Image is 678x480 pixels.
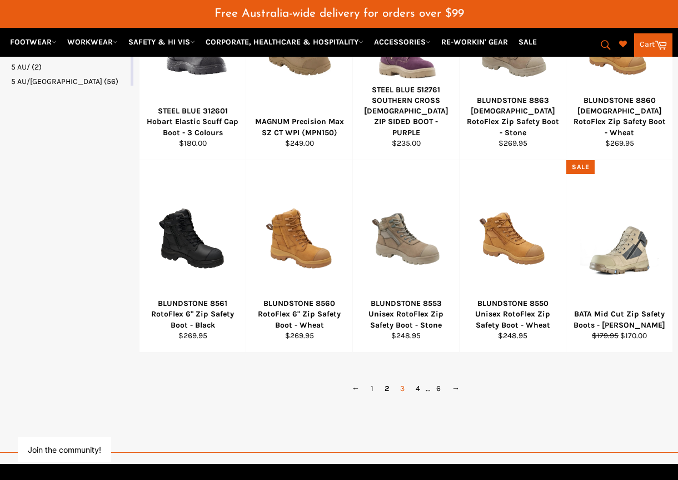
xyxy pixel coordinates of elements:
[360,85,452,138] div: STEEL BLUE 512761 SOUTHERN CROSS [DEMOGRAPHIC_DATA] ZIP SIDED BOOT - PURPLE
[566,160,672,353] a: BATA Mid Cut Zip Safety Boots - Roy SlateBATA Mid Cut Zip Safety Boots - [PERSON_NAME]$179.95 $17...
[395,380,410,397] a: 3
[467,298,559,330] div: BLUNDSTONE 8550 Unisex RotoFlex Zip Safety Boot - Wheat
[446,380,465,397] a: →
[11,62,30,72] span: 5 AU/
[431,380,446,397] a: 6
[467,95,559,138] div: BLUNDSTONE 8863 [DEMOGRAPHIC_DATA] RotoFlex Zip Safety Boot - Stone
[514,32,541,52] a: SALE
[11,76,128,87] a: 5 AU/UK
[459,160,566,353] a: BLUNDSTONE 8550 Unisex RotoFlex Zip Safety Boot - WheatBLUNDSTONE 8550 Unisex RotoFlex Zip Safety...
[147,298,239,330] div: BLUNDSTONE 8561 RotoFlex 6" Zip Safety Boot - Black
[201,32,368,52] a: CORPORATE, HEALTHCARE & HOSPITALITY
[379,380,395,397] span: 2
[11,62,128,72] a: 5 AU/
[28,445,101,454] button: Join the community!
[574,309,666,330] div: BATA Mid Cut Zip Safety Boots - [PERSON_NAME]
[574,95,666,138] div: BLUNDSTONE 8860 [DEMOGRAPHIC_DATA] RotoFlex Zip Safety Boot - Wheat
[124,32,200,52] a: SAFETY & HI VIS
[6,32,61,52] a: FOOTWEAR
[437,32,512,52] a: RE-WORKIN' GEAR
[352,160,459,353] a: BLUNDSTONE 8553 Unisex RotoFlex Zip Safety Boot - StoneBLUNDSTONE 8553 Unisex RotoFlex Zip Safety...
[11,48,27,57] span: 5 AU
[11,77,102,86] span: 5 AU/[GEOGRAPHIC_DATA]
[410,380,426,397] a: 4
[104,77,118,86] span: (56)
[426,384,431,393] span: ...
[246,160,352,353] a: BLUNDSTONE 8560 RotoFlex 6BLUNDSTONE 8560 RotoFlex 6" Zip Safety Boot - Wheat$269.95
[634,33,672,57] a: Cart
[253,116,346,138] div: MAGNUM Precision Max SZ CT WPI (MPN150)
[139,160,246,353] a: BLUNDSTONE 8561 RotoFlex 6BLUNDSTONE 8561 RotoFlex 6" Zip Safety Boot - Black$269.95
[147,106,239,138] div: STEEL BLUE 312601 Hobart Elastic Scuff Cap Boot - 3 Colours
[32,62,42,72] span: (2)
[28,48,41,57] span: (12)
[360,298,452,330] div: BLUNDSTONE 8553 Unisex RotoFlex Zip Safety Boot - Stone
[63,32,122,52] a: WORKWEAR
[253,298,346,330] div: BLUNDSTONE 8560 RotoFlex 6" Zip Safety Boot - Wheat
[346,380,365,397] a: ←
[215,8,464,19] span: Free Australia-wide delivery for orders over $99
[370,32,435,52] a: ACCESSORIES
[365,380,379,397] a: 1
